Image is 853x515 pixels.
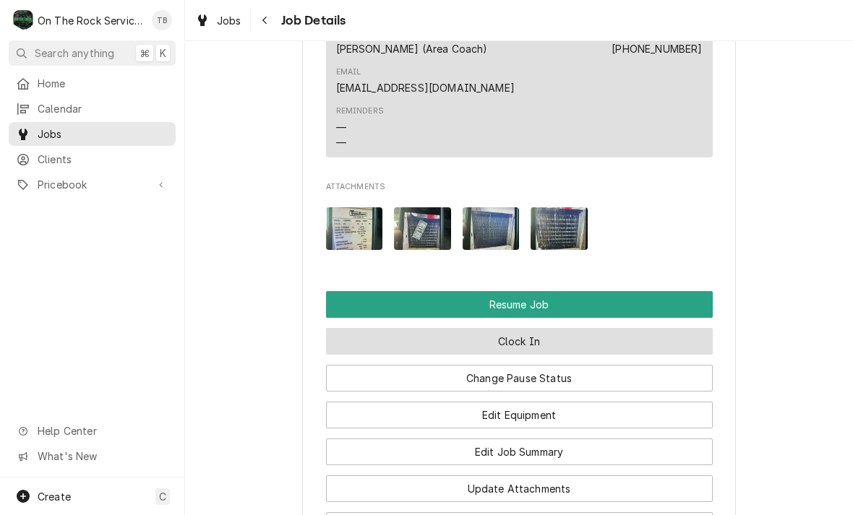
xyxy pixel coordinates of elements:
[38,423,167,438] span: Help Center
[336,27,488,56] div: Name
[463,207,520,250] img: WdVI5dmPRz2hJpEGbBYe
[326,291,713,318] button: Resume Job
[38,76,168,91] span: Home
[326,365,713,391] button: Change Pause Status
[326,465,713,502] div: Button Group Row
[38,126,168,142] span: Jobs
[9,72,176,95] a: Home
[254,9,277,32] button: Navigate back
[326,475,713,502] button: Update Attachments
[326,318,713,355] div: Button Group Row
[38,449,167,464] span: What's New
[326,20,713,164] div: Client Contact List
[38,490,71,503] span: Create
[336,105,384,117] div: Reminders
[336,66,515,95] div: Email
[326,291,713,318] div: Button Group Row
[531,207,588,250] img: R7fwNw54Qf2KhK9nsJet
[326,402,713,428] button: Edit Equipment
[612,43,702,55] a: [PHONE_NUMBER]
[9,444,176,468] a: Go to What's New
[160,46,166,61] span: K
[326,428,713,465] div: Button Group Row
[326,391,713,428] div: Button Group Row
[326,328,713,355] button: Clock In
[336,120,346,135] div: —
[336,135,346,150] div: —
[326,438,713,465] button: Edit Job Summary
[336,105,384,150] div: Reminders
[13,10,33,30] div: O
[326,181,713,261] div: Attachments
[326,207,383,250] img: HA1ACJQYTASCBxsCGi4L
[140,46,150,61] span: ⌘
[13,10,33,30] div: On The Rock Services's Avatar
[612,27,702,56] div: Phone
[394,207,451,250] img: epiKq1bQSGOSScTwTpws
[336,41,488,56] div: [PERSON_NAME] (Area Coach)
[326,196,713,261] span: Attachments
[277,11,346,30] span: Job Details
[326,6,713,164] div: Client Contact
[35,46,114,61] span: Search anything
[189,9,247,33] a: Jobs
[9,147,176,171] a: Clients
[336,66,361,78] div: Email
[152,10,172,30] div: Todd Brady's Avatar
[326,181,713,193] span: Attachments
[152,10,172,30] div: TB
[217,13,241,28] span: Jobs
[38,101,168,116] span: Calendar
[159,489,166,504] span: C
[9,122,176,146] a: Jobs
[38,13,144,28] div: On The Rock Services
[9,40,176,66] button: Search anything⌘K
[326,355,713,391] div: Button Group Row
[9,173,176,196] a: Go to Pricebook
[38,152,168,167] span: Clients
[9,97,176,121] a: Calendar
[336,82,515,94] a: [EMAIL_ADDRESS][DOMAIN_NAME]
[38,177,147,192] span: Pricebook
[9,419,176,443] a: Go to Help Center
[326,20,713,157] div: Contact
